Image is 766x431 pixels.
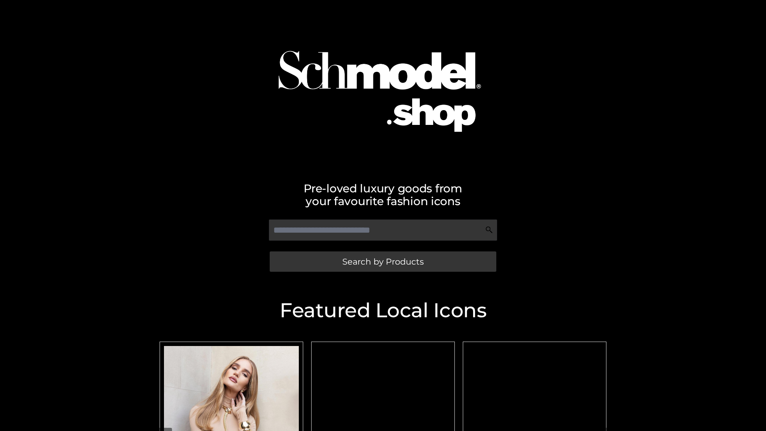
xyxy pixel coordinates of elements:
h2: Featured Local Icons​ [156,301,610,320]
h2: Pre-loved luxury goods from your favourite fashion icons [156,182,610,208]
span: Search by Products [342,257,424,266]
a: Search by Products [270,251,496,272]
img: Search Icon [485,226,493,234]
